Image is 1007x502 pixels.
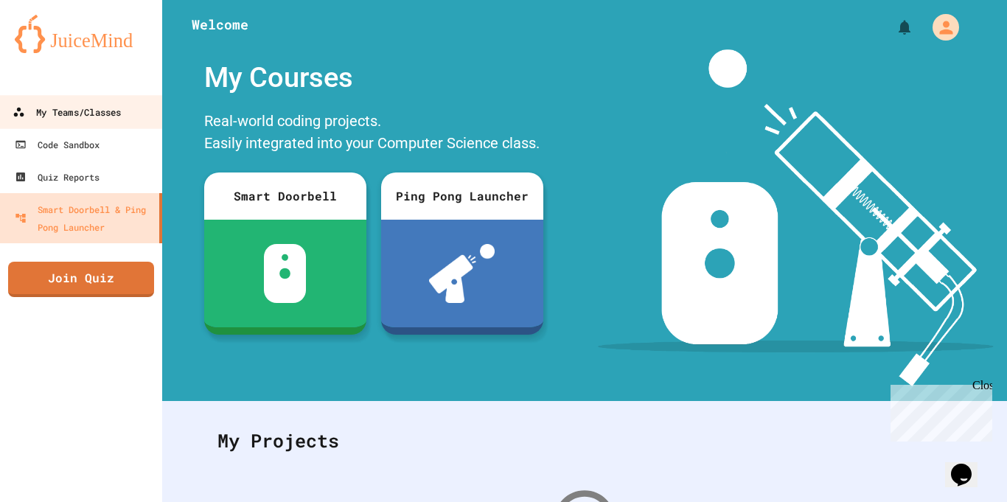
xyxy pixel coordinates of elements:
div: Smart Doorbell & Ping Pong Launcher [15,201,153,236]
div: Ping Pong Launcher [381,172,543,220]
div: My Account [917,10,963,44]
iframe: chat widget [885,379,992,442]
div: Chat with us now!Close [6,6,102,94]
div: My Teams/Classes [13,103,121,122]
iframe: chat widget [945,443,992,487]
div: My Projects [203,412,966,470]
img: logo-orange.svg [15,15,147,53]
div: Smart Doorbell [204,172,366,220]
div: My Notifications [868,15,917,40]
div: Code Sandbox [15,136,100,153]
img: sdb-white.svg [264,244,306,303]
img: banner-image-my-projects.png [598,49,993,386]
div: My Courses [197,49,551,106]
a: Join Quiz [8,262,154,297]
div: Real-world coding projects. Easily integrated into your Computer Science class. [197,106,551,161]
div: Quiz Reports [15,168,100,186]
img: ppl-with-ball.png [429,244,495,303]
